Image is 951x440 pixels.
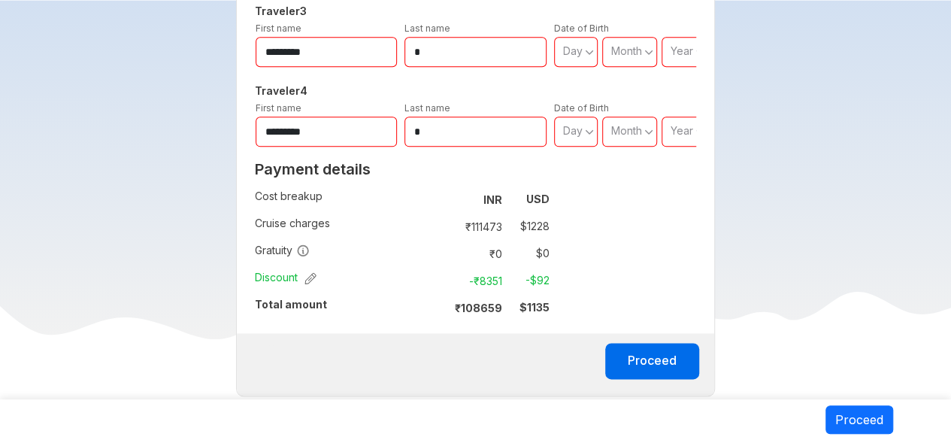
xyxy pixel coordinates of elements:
[508,216,550,237] td: $ 1228
[255,243,310,258] span: Gratuity
[519,301,550,314] strong: $ 1135
[483,193,502,206] strong: INR
[404,23,450,34] label: Last name
[825,405,893,434] button: Proceed
[252,82,700,100] h5: Traveler 4
[508,270,550,291] td: -$ 92
[585,44,594,59] svg: angle down
[256,102,301,114] label: First name
[671,44,693,57] span: Year
[554,102,609,114] label: Date of Birth
[438,213,445,240] td: :
[644,124,653,139] svg: angle down
[445,270,508,291] td: -₹ 8351
[605,343,699,379] button: Proceed
[563,124,583,137] span: Day
[256,23,301,34] label: First name
[695,44,704,59] svg: angle down
[554,23,609,34] label: Date of Birth
[438,240,445,267] td: :
[445,216,508,237] td: ₹ 111473
[404,102,450,114] label: Last name
[252,2,700,20] h5: Traveler 3
[526,193,550,205] strong: USD
[445,243,508,264] td: ₹ 0
[255,186,438,213] td: Cost breakup
[695,124,704,139] svg: angle down
[438,267,445,294] td: :
[255,160,550,178] h2: Payment details
[438,186,445,213] td: :
[611,124,642,137] span: Month
[255,298,327,311] strong: Total amount
[611,44,642,57] span: Month
[563,44,583,57] span: Day
[644,44,653,59] svg: angle down
[455,302,502,314] strong: ₹ 108659
[585,124,594,139] svg: angle down
[255,270,316,285] span: Discount
[671,124,693,137] span: Year
[508,243,550,264] td: $ 0
[438,294,445,321] td: :
[255,213,438,240] td: Cruise charges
